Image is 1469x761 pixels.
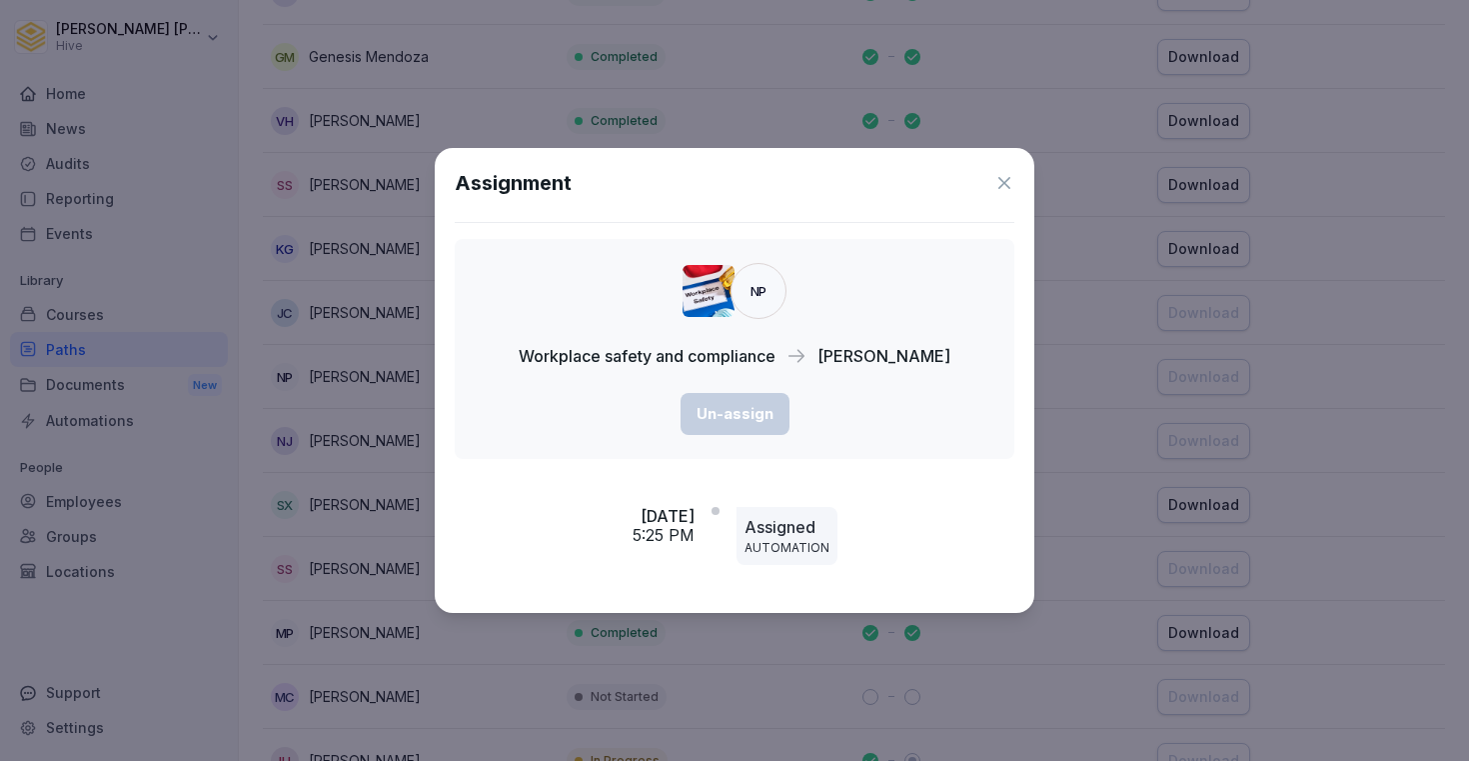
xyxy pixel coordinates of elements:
[731,263,786,319] div: NP
[455,168,572,198] h1: Assignment
[744,539,829,557] p: AUTOMATION
[681,393,789,435] button: Un-assign
[633,526,695,545] p: 5:25 PM
[697,403,773,425] div: Un-assign
[744,515,829,539] p: Assigned
[641,507,695,526] p: [DATE]
[817,344,950,368] p: [PERSON_NAME]
[683,265,734,317] img: twaxla64lrmeoq0ccgctjh1j.png
[519,344,775,368] p: Workplace safety and compliance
